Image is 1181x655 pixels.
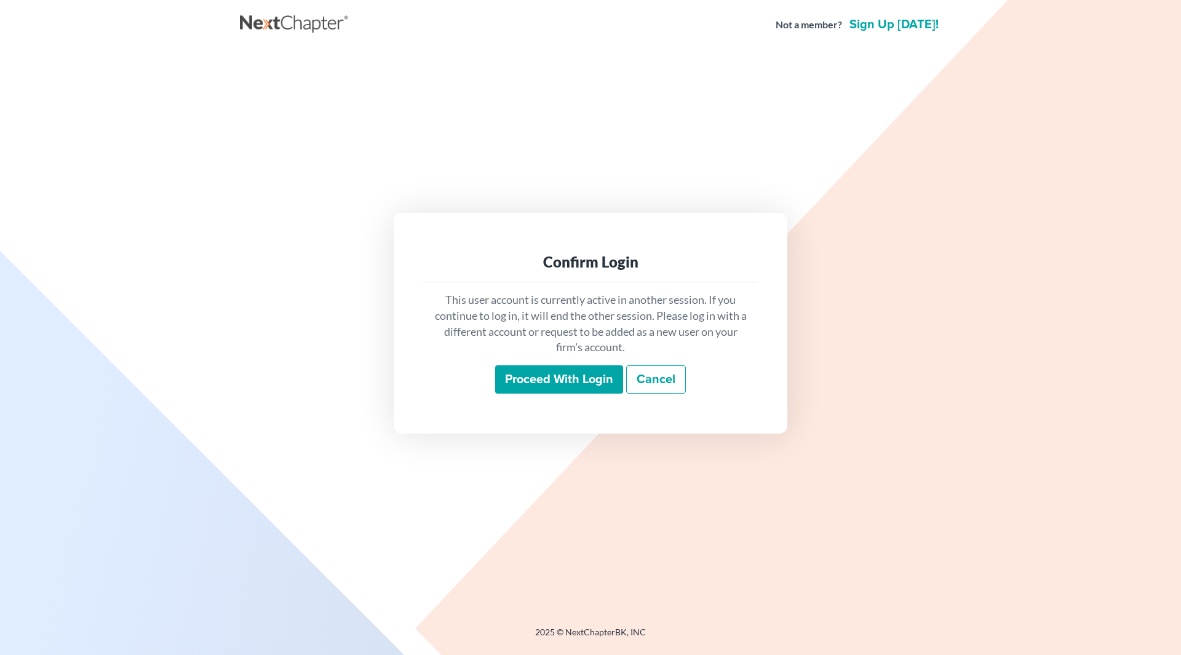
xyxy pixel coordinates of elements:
[776,18,842,32] strong: Not a member?
[433,292,748,355] p: This user account is currently active in another session. If you continue to log in, it will end ...
[495,365,623,394] input: Proceed with login
[626,365,686,394] a: Cancel
[847,18,941,31] a: Sign up [DATE]!
[433,252,748,272] div: Confirm Login
[240,626,941,648] div: 2025 © NextChapterBK, INC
